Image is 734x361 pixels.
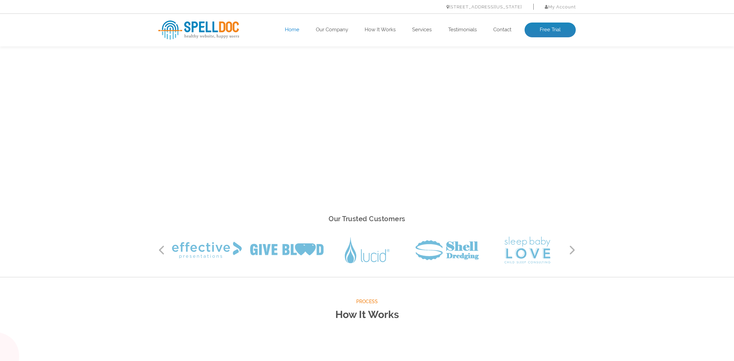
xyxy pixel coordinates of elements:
[250,243,324,257] img: Give Blood
[158,297,576,306] span: Process
[345,237,390,263] img: Lucid
[504,237,550,264] img: Sleep Baby Love
[158,245,165,255] button: Previous
[158,213,576,225] h2: Our Trusted Customers
[569,245,576,255] button: Next
[158,306,576,324] h2: How It Works
[415,240,479,260] img: Shell Dredging
[172,242,242,258] img: Effective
